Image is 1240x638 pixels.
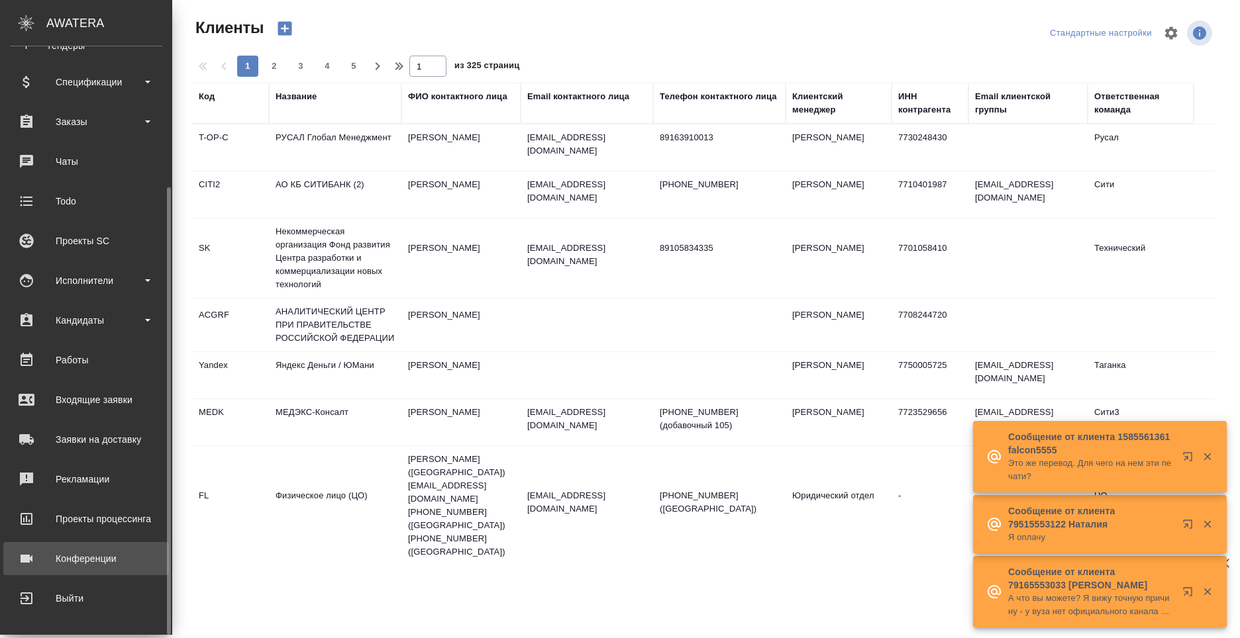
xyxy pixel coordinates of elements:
td: Yandex [192,352,269,398]
td: [PERSON_NAME] [401,235,521,281]
span: 4 [317,60,338,73]
td: [PERSON_NAME] [786,171,892,218]
span: 2 [264,60,285,73]
p: [PHONE_NUMBER] [660,178,779,191]
td: РУСАЛ Глобал Менеджмент [269,124,401,171]
td: CITI2 [192,171,269,218]
div: Телефон контактного лица [660,90,777,103]
td: [PERSON_NAME] [786,124,892,171]
div: Email клиентской группы [975,90,1081,116]
div: Кандидаты [10,310,162,330]
div: Спецификации [10,72,162,92]
span: 3 [290,60,311,73]
p: 89105834335 [660,242,779,255]
button: Открыть в новой вкладке [1174,511,1206,543]
td: Яндекс Деньги / ЮМани [269,352,401,398]
td: [PERSON_NAME] [401,302,521,348]
p: [EMAIL_ADDRESS][DOMAIN_NAME] [527,131,646,158]
td: 7710401987 [892,171,968,218]
div: Исполнители [10,271,162,291]
td: АНАЛИТИЧЕСКИЙ ЦЕНТР ПРИ ПРАВИТЕЛЬСТВЕ РОССИЙСКОЙ ФЕДЕРАЦИИ [269,298,401,351]
p: [EMAIL_ADDRESS][DOMAIN_NAME] [527,178,646,205]
p: 89163910013 [660,131,779,144]
div: Выйти [10,588,162,608]
a: Todo [3,185,169,218]
p: Сообщение от клиента 1585561361 falcon5555 [1008,430,1174,457]
p: [PHONE_NUMBER] (добавочный 105) [660,406,779,432]
td: [PERSON_NAME] [401,171,521,218]
div: ФИО контактного лица [408,90,507,103]
p: Я оплачу [1008,531,1174,544]
div: Код [199,90,215,103]
td: 7730248430 [892,124,968,171]
div: Заявки на доставку [10,430,162,449]
td: 7750005725 [892,352,968,398]
a: Выйти [3,582,169,615]
td: 7723529656 [892,399,968,445]
td: 7701058410 [892,235,968,281]
td: [PERSON_NAME] [401,124,521,171]
a: Заявки на доставку [3,423,169,456]
div: Проекты SC [10,231,162,251]
td: ACGRF [192,302,269,348]
td: T-OP-C [192,124,269,171]
td: [PERSON_NAME] ([GEOGRAPHIC_DATA]) [EMAIL_ADDRESS][DOMAIN_NAME] [PHONE_NUMBER] ([GEOGRAPHIC_DATA])... [401,446,521,565]
a: Рекламации [3,463,169,496]
p: Сообщение от клиента 79515553122 Наталия [1008,504,1174,531]
td: Некоммерческая организация Фонд развития Центра разработки и коммерциализации новых технологий [269,218,401,298]
p: А что вы можете? Я вижу точную причину - у вуза нет официального канала связи с Wes. Какой смысл де [1008,592,1174,618]
div: Работы [10,350,162,370]
div: Клиентский менеджер [792,90,885,116]
div: split button [1047,23,1155,44]
span: 5 [343,60,364,73]
p: Сообщение от клиента 79165553033 [PERSON_NAME] [1008,565,1174,592]
div: Email контактного лица [527,90,629,103]
div: ИНН контрагента [898,90,962,116]
td: 7708244720 [892,302,968,348]
span: Посмотреть информацию [1187,21,1215,46]
p: Это же перевод. Для чего на нем эти печати? [1008,457,1174,483]
td: [PERSON_NAME] [786,399,892,445]
span: из 325 страниц [454,58,519,77]
td: [PERSON_NAME] [401,399,521,445]
button: Закрыть [1194,451,1221,463]
td: - [892,482,968,529]
div: Заказы [10,112,162,132]
div: AWATERA [46,10,172,36]
a: Входящие заявки [3,383,169,416]
div: Рекламации [10,469,162,489]
button: Открыть в новой вкладке [1174,578,1206,610]
td: Физическое лицо (ЦО) [269,482,401,529]
a: Проекты процессинга [3,502,169,535]
td: Русал [1088,124,1194,171]
td: Таганка [1088,352,1194,398]
span: Клиенты [192,17,264,38]
td: [PERSON_NAME] [786,302,892,348]
button: Открыть в новой вкладке [1174,443,1206,475]
p: [PHONE_NUMBER] ([GEOGRAPHIC_DATA]) [660,489,779,516]
td: [PERSON_NAME] [401,352,521,398]
td: [PERSON_NAME] [786,235,892,281]
div: Ответственная команда [1094,90,1187,116]
div: Входящие заявки [10,390,162,410]
span: Настроить таблицу [1155,17,1187,49]
button: Создать [269,17,301,40]
td: SK [192,235,269,281]
button: 5 [343,56,364,77]
button: Закрыть [1194,518,1221,530]
a: Проекты SC [3,224,169,257]
td: Технический [1088,235,1194,281]
td: [EMAIL_ADDRESS][DOMAIN_NAME] [968,352,1088,398]
div: Название [276,90,317,103]
td: FL [192,482,269,529]
td: [PERSON_NAME] [786,352,892,398]
button: 4 [317,56,338,77]
button: Закрыть [1194,586,1221,598]
a: Чаты [3,145,169,178]
td: Сити3 [1088,399,1194,445]
div: Чаты [10,152,162,171]
div: Todo [10,191,162,211]
td: MEDK [192,399,269,445]
td: [EMAIL_ADDRESS][DOMAIN_NAME] [968,399,1088,445]
td: МЕДЭКС-Консалт [269,399,401,445]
